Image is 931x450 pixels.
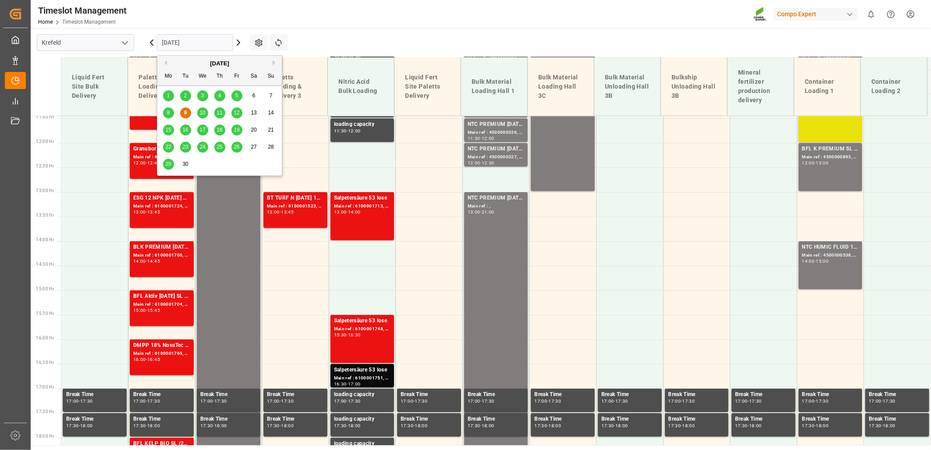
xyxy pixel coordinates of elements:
div: 13:00 [133,210,146,214]
span: 16:30 Hr [36,360,54,365]
div: 17:00 [869,399,881,403]
span: 13:00 Hr [36,188,54,193]
div: Choose Friday, September 5th, 2025 [231,90,242,101]
div: 17:00 [66,399,79,403]
div: Choose Thursday, September 18th, 2025 [214,125,225,136]
div: - [480,424,482,428]
div: 17:30 [735,424,748,428]
span: 12 [234,110,239,116]
span: 7 [270,93,273,99]
div: - [280,424,281,428]
div: 12:00 [802,161,815,165]
div: Choose Tuesday, September 2nd, 2025 [180,90,191,101]
input: DD.MM.YYYY [157,34,233,51]
div: - [413,424,415,428]
span: 8 [167,110,170,116]
span: 4 [218,93,221,99]
div: 18:00 [883,424,895,428]
div: - [814,399,816,403]
div: - [881,424,883,428]
div: Break Time [401,390,458,399]
div: 17:00 [601,399,614,403]
span: 3 [201,93,204,99]
span: 24 [199,144,205,150]
span: 10 [199,110,205,116]
div: - [814,424,816,428]
span: 17:30 Hr [36,409,54,414]
div: 14:00 [802,259,815,263]
span: 15 [165,127,171,133]
div: 17:00 [534,399,547,403]
span: 25 [217,144,222,150]
div: 17:30 [66,424,79,428]
div: Container Loading 2 [868,74,920,99]
button: Next Month [273,60,278,65]
div: BFL Aktiv [DATE] SL 10L (x60) DEBFL Aktiv [DATE] SL 1000L IBC MTOBFL Aktiv [DATE] SL 200L (x4) DE [133,292,190,301]
div: BFL K PREMIUM SL 20L(x48)EN,IN,MD(24)MTO [802,145,859,154]
div: 17:30 [816,399,829,403]
div: 18:00 [615,424,628,428]
div: - [146,308,147,312]
div: 11:30 [334,129,347,133]
div: Break Time [200,415,257,424]
div: - [146,259,147,263]
div: 13:00 [267,210,280,214]
div: 18:00 [214,424,227,428]
div: Break Time [601,415,658,424]
div: Main ref : 6100001706, 2000001285 [133,252,190,259]
div: - [213,399,214,403]
span: 18:00 Hr [36,434,54,439]
span: 15:00 Hr [36,286,54,291]
div: 12:30 [482,161,494,165]
div: Bulk Material Unloading Hall 3B [601,69,654,104]
div: Th [214,71,225,82]
div: 17:30 [214,399,227,403]
div: - [480,399,482,403]
button: show 0 new notifications [861,4,881,24]
div: - [480,136,482,140]
div: 16:30 [348,333,361,337]
div: loading capacity [334,415,391,424]
div: 17:30 [401,424,413,428]
div: 17:30 [668,424,681,428]
div: Break Time [601,390,658,399]
div: - [614,424,615,428]
span: 28 [268,144,274,150]
div: - [146,399,147,403]
div: Break Time [869,415,926,424]
span: 11 [217,110,222,116]
div: 17:00 [668,399,681,403]
div: Choose Saturday, September 6th, 2025 [249,90,259,101]
span: 11:30 Hr [36,114,54,119]
div: - [748,399,749,403]
div: Timeslot Management [38,4,127,17]
div: Break Time [534,415,591,424]
div: 12:00 [348,129,361,133]
button: Previous Month [162,60,167,65]
div: 18:00 [348,424,361,428]
div: 18:00 [80,424,93,428]
div: 17:00 [334,399,347,403]
div: - [814,259,816,263]
div: Salpetersäure 53 lose [334,194,391,203]
div: 17:30 [869,424,881,428]
div: 17:30 [883,399,895,403]
div: Main ref : 6100001769, 2000000753 [133,350,190,357]
div: Main ref : 4500000327, 2000000077 [468,154,525,161]
div: Break Time [468,415,525,424]
div: NTC HUMIC FLUID 16-2-2 900L IBC [802,243,859,252]
div: Choose Sunday, September 21st, 2025 [266,125,277,136]
div: 15:45 [147,308,160,312]
div: 18:00 [549,424,561,428]
a: Home [38,19,53,25]
div: 17:00 [267,399,280,403]
div: 12:00 [482,136,494,140]
div: 13:00 [468,210,480,214]
div: 18:00 [415,424,427,428]
div: Main ref : 4500000538, 2000000442 [802,252,859,259]
div: - [814,161,816,165]
div: 18:00 [816,424,829,428]
div: 18:00 [682,424,695,428]
div: 17:30 [348,399,361,403]
div: - [347,333,348,337]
